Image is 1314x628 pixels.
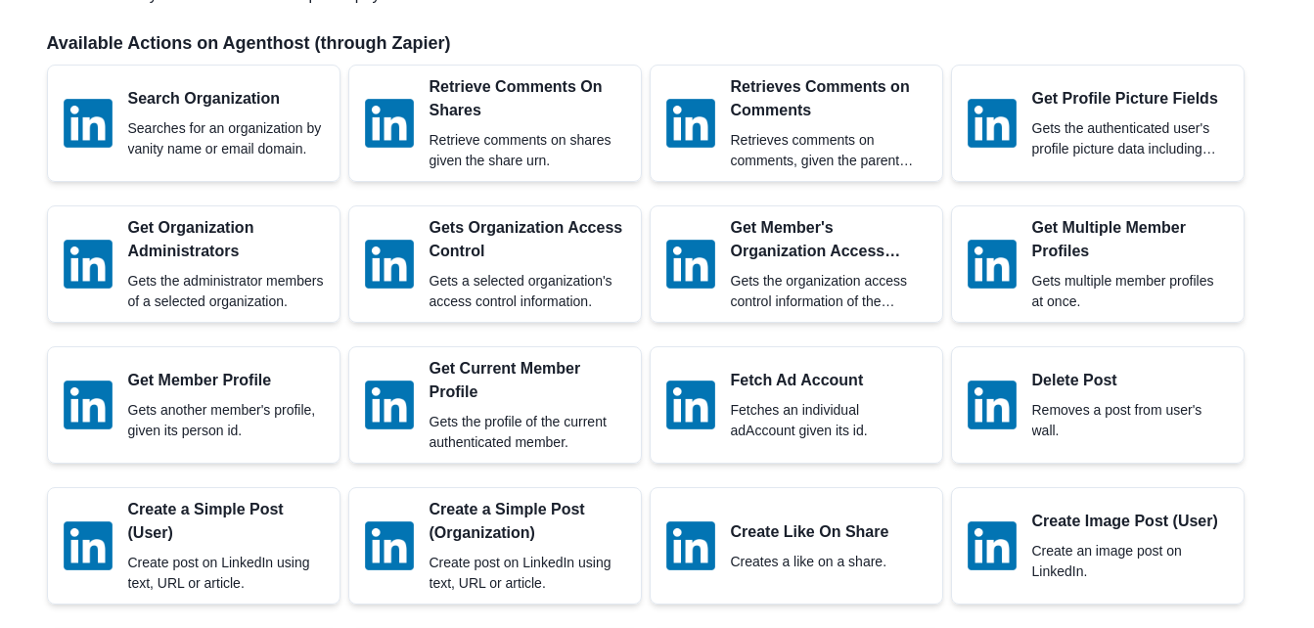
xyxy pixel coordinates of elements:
[128,498,324,545] p: Create a Simple Post (User)
[666,240,715,289] img: LinkedIn logo
[430,357,625,404] p: Get Current Member Profile
[365,240,414,289] img: LinkedIn logo
[365,521,414,570] img: LinkedIn logo
[731,520,889,544] p: Create Like On Share
[731,130,927,171] p: Retrieves comments on comments, given the parent comment urn.
[128,87,324,111] p: Search Organization
[128,553,324,594] p: Create post on LinkedIn using text, URL or article.
[1032,271,1228,312] p: Gets multiple member profiles at once.
[430,75,625,122] p: Retrieve Comments On Shares
[128,118,324,159] p: Searches for an organization by vanity name or email domain.
[430,130,625,171] p: Retrieve comments on shares given the share urn.
[430,271,625,312] p: Gets a selected organization's access control information.
[731,271,927,312] p: Gets the organization access control information of the current authenticated member.
[1032,369,1228,392] p: Delete Post
[365,99,414,148] img: LinkedIn logo
[731,216,927,263] p: Get Member's Organization Access Control Information
[1032,541,1228,582] p: Create an image post on LinkedIn.
[731,75,927,122] p: Retrieves Comments on Comments
[430,216,625,263] p: Gets Organization Access Control
[1032,216,1228,263] p: Get Multiple Member Profiles
[64,99,113,148] img: LinkedIn logo
[968,521,1017,570] img: LinkedIn logo
[47,30,1268,57] p: Available Actions on Agenthost (through Zapier)
[666,381,715,429] img: LinkedIn logo
[666,521,715,570] img: LinkedIn logo
[64,521,113,570] img: LinkedIn logo
[64,240,113,289] img: LinkedIn logo
[666,99,715,148] img: LinkedIn logo
[430,553,625,594] p: Create post on LinkedIn using text, URL or article.
[430,412,625,453] p: Gets the profile of the current authenticated member.
[968,381,1017,429] img: LinkedIn logo
[1032,87,1228,111] p: Get Profile Picture Fields
[1032,118,1228,159] p: Gets the authenticated user's profile picture data including display image and metadata.
[1032,400,1228,441] p: Removes a post from user's wall.
[128,271,324,312] p: Gets the administrator members of a selected organization.
[731,400,927,441] p: Fetches an individual adAccount given its id.
[1032,510,1228,533] p: Create Image Post (User)
[64,381,113,429] img: LinkedIn logo
[430,498,625,545] p: Create a Simple Post (Organization)
[731,552,889,572] p: Creates a like on a share.
[128,369,324,392] p: Get Member Profile
[365,381,414,429] img: LinkedIn logo
[968,99,1017,148] img: LinkedIn logo
[128,216,324,263] p: Get Organization Administrators
[968,240,1017,289] img: LinkedIn logo
[128,400,324,441] p: Gets another member's profile, given its person id.
[731,369,927,392] p: Fetch Ad Account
